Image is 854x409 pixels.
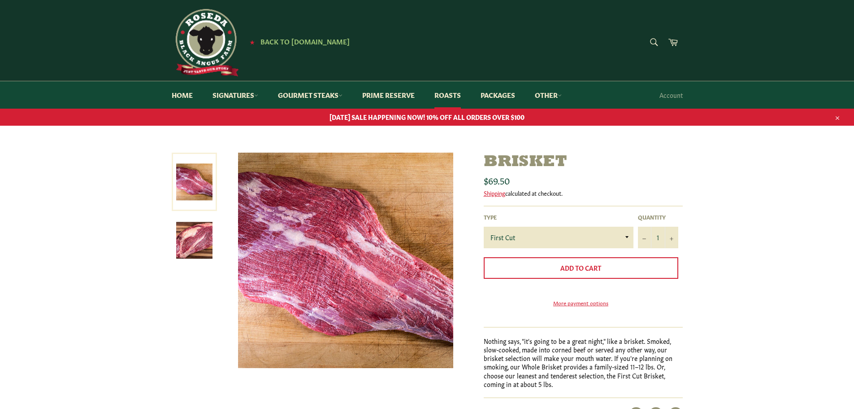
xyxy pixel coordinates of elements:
[425,81,470,109] a: Roasts
[526,81,571,109] a: Other
[245,38,350,45] a: ★ Back to [DOMAIN_NAME]
[250,38,255,45] span: ★
[238,153,453,368] img: Brisket
[353,81,424,109] a: Prime Reserve
[655,82,687,108] a: Account
[638,213,678,221] label: Quantity
[484,213,633,221] label: Type
[484,174,510,186] span: $69.50
[484,153,683,172] h1: Brisket
[472,81,524,109] a: Packages
[163,81,202,109] a: Home
[176,222,212,259] img: Brisket
[172,9,239,76] img: Roseda Beef
[665,227,678,248] button: Increase item quantity by one
[484,299,678,307] a: More payment options
[484,189,505,197] a: Shipping
[638,227,651,248] button: Reduce item quantity by one
[260,36,350,46] span: Back to [DOMAIN_NAME]
[204,81,267,109] a: Signatures
[560,263,601,272] span: Add to Cart
[484,337,683,389] p: Nothing says, "it's going to be a great night," like a brisket. Smoked, slow-cooked, made into co...
[269,81,351,109] a: Gourmet Steaks
[484,257,678,279] button: Add to Cart
[484,189,683,197] div: calculated at checkout.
